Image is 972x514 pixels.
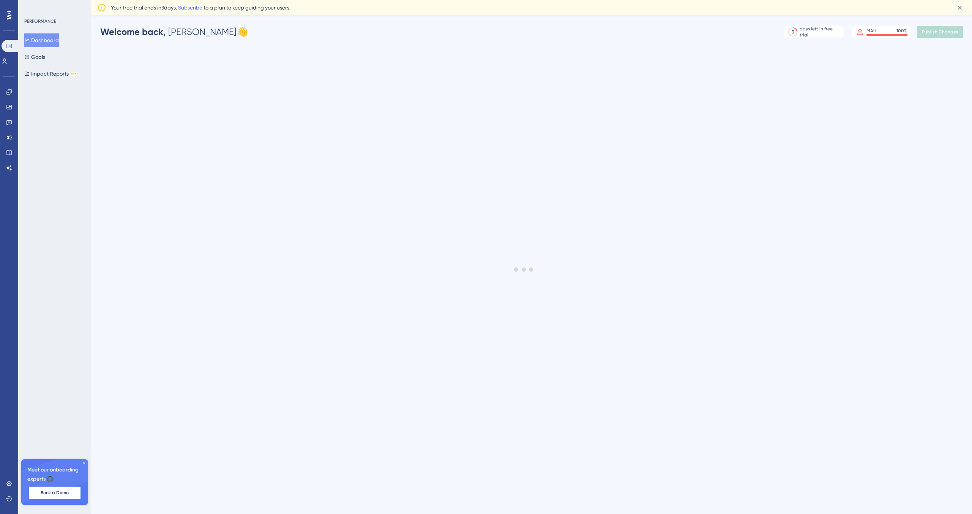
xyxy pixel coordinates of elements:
[100,26,248,38] div: [PERSON_NAME] 👋
[24,67,77,81] button: Impact ReportsBETA
[800,26,842,38] div: days left in free trial
[24,33,59,47] button: Dashboard
[917,26,963,38] button: Publish Changes
[866,28,876,34] div: MAU
[41,490,69,496] span: Book a Demo
[792,29,794,35] div: 3
[922,29,958,35] span: Publish Changes
[178,5,202,11] a: Subscribe
[70,72,77,76] div: BETA
[24,50,45,64] button: Goals
[896,28,907,34] div: 100 %
[24,18,56,24] div: PERFORMANCE
[100,26,166,37] span: Welcome back,
[111,3,290,12] span: Your free trial ends in 3 days. to a plan to keep guiding your users.
[29,487,80,499] button: Book a Demo
[27,465,82,484] span: Meet our onboarding experts 🎧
